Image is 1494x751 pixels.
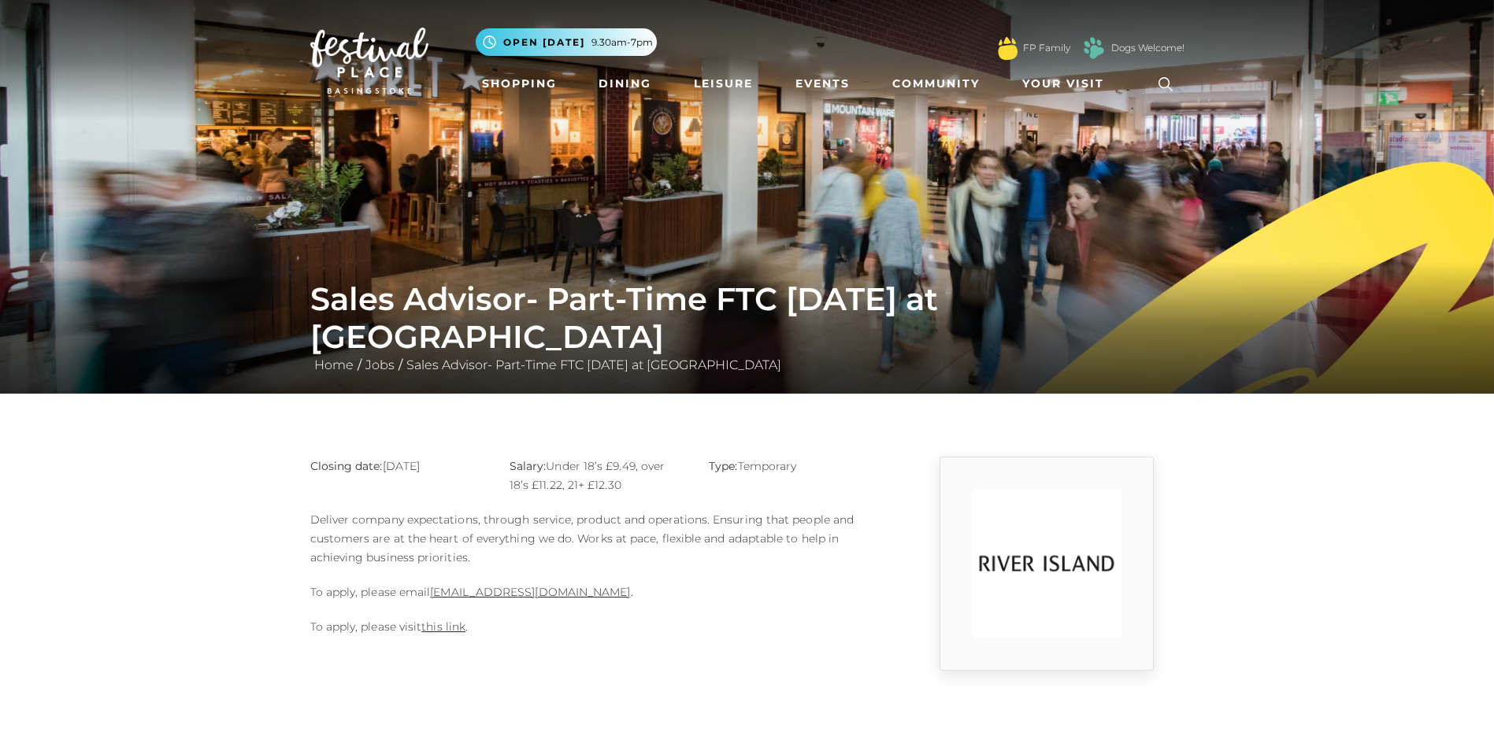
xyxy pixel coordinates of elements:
[310,459,383,473] strong: Closing date:
[503,35,585,50] span: Open [DATE]
[688,69,759,98] a: Leisure
[402,357,785,372] a: Sales Advisor- Part-Time FTC [DATE] at [GEOGRAPHIC_DATA]
[421,620,465,634] a: this link
[592,69,658,98] a: Dining
[310,510,885,567] p: Deliver company expectations, through service, product and operations. Ensuring that people and c...
[709,459,737,473] strong: Type:
[310,280,1184,356] h1: Sales Advisor- Part-Time FTC [DATE] at [GEOGRAPHIC_DATA]
[310,583,885,601] p: To apply, please email .
[510,457,685,494] p: Under 18’s £9.49, over 18’s £11.22, 21+ £12.30
[476,69,563,98] a: Shopping
[310,617,885,636] p: To apply, please visit .
[1111,41,1184,55] a: Dogs Welcome!
[972,489,1121,638] img: 9_1554823252_w6od.png
[1016,69,1118,98] a: Your Visit
[1022,76,1104,92] span: Your Visit
[709,457,884,475] p: Temporary
[476,28,657,56] button: Open [DATE] 9.30am-7pm
[789,69,856,98] a: Events
[298,280,1196,375] div: / /
[310,28,428,94] img: Festival Place Logo
[361,357,399,372] a: Jobs
[886,69,986,98] a: Community
[591,35,653,50] span: 9.30am-7pm
[310,457,486,475] p: [DATE]
[310,357,358,372] a: Home
[1023,41,1070,55] a: FP Family
[430,585,630,599] a: [EMAIL_ADDRESS][DOMAIN_NAME]
[510,459,547,473] strong: Salary:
